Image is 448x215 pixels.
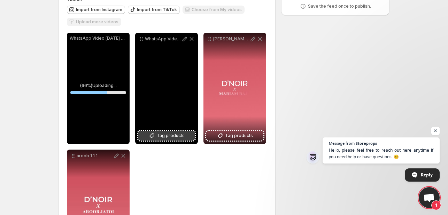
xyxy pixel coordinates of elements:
p: Save the feed once to publish. [308,3,371,9]
p: WhatsApp Video [DATE] 6.01.10 PM.mp4 [70,35,127,41]
div: Open chat [419,187,440,208]
button: Tag products [206,131,263,141]
button: Tag products [138,131,195,141]
span: Tag products [225,132,253,139]
span: Storeprops [356,141,377,145]
span: Message from [329,141,355,145]
p: [PERSON_NAME][DATE] intro 1 1 [213,36,249,42]
button: Import from TikTok [128,6,180,14]
div: WhatsApp Video [DATE] at 62124 PMTag products [135,33,198,144]
span: 1 [431,200,441,210]
span: Import from Instagram [76,7,122,13]
span: Import from TikTok [137,7,177,13]
p: WhatsApp Video [DATE] at 62124 PM [145,36,181,42]
p: aroob 1 1 1 [77,153,113,159]
button: Import from Instagram [67,6,125,14]
span: Hello, please feel free to reach out here anytime if you need help or have questions. 😊 [329,147,433,160]
span: Tag products [157,132,185,139]
span: Reply [421,169,433,181]
div: [PERSON_NAME][DATE] intro 1 1Tag products [203,33,266,144]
